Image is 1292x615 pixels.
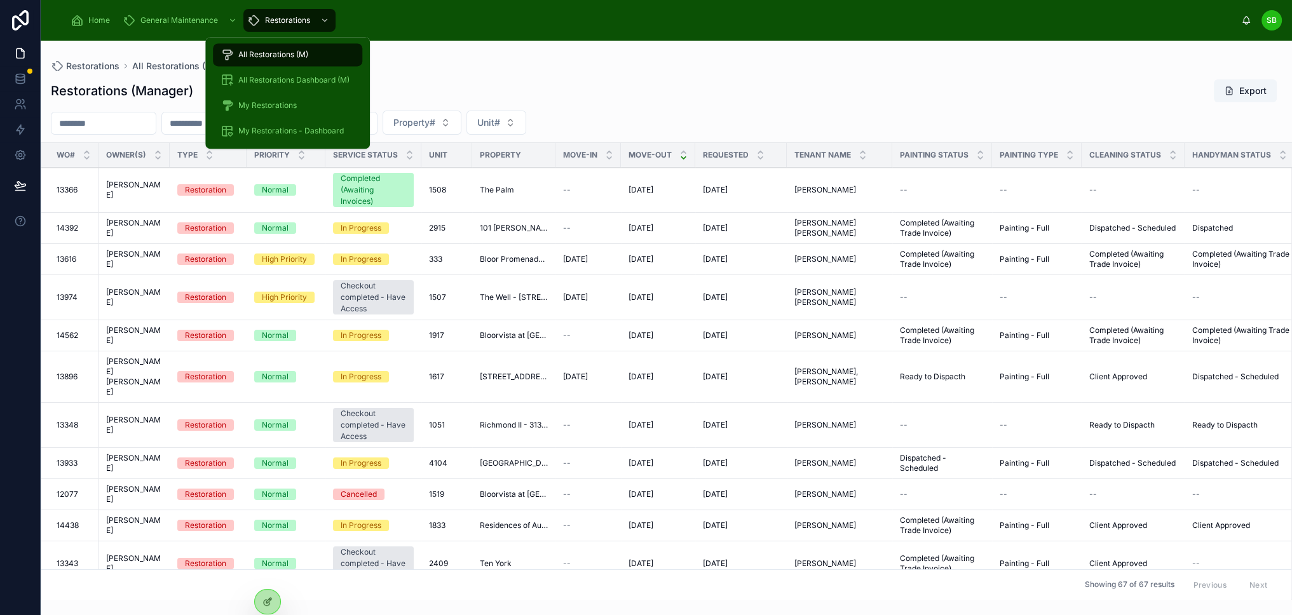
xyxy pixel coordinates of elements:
[1000,223,1049,233] span: Painting - Full
[703,420,728,430] span: [DATE]
[429,292,465,302] a: 1507
[480,223,548,233] a: 101 [PERSON_NAME]
[703,185,779,195] a: [DATE]
[177,330,239,341] a: Restoration
[629,372,653,382] span: [DATE]
[1089,223,1176,233] span: Dispatched - Scheduled
[480,292,548,302] a: The Well - [STREET_ADDRESS]
[262,184,289,196] div: Normal
[629,420,688,430] a: [DATE]
[1000,420,1007,430] span: --
[1089,372,1177,382] a: Client Approved
[563,489,613,499] a: --
[703,489,779,499] a: [DATE]
[333,280,414,314] a: Checkout completed - Have Access
[629,458,653,468] span: [DATE]
[629,420,653,430] span: [DATE]
[1089,458,1176,468] span: Dispatched - Scheduled
[106,415,162,435] a: [PERSON_NAME]
[57,223,78,233] span: 14392
[629,458,688,468] a: [DATE]
[57,489,91,499] a: 12077
[794,218,885,238] a: [PERSON_NAME] [PERSON_NAME]
[333,330,414,341] a: In Progress
[185,184,226,196] div: Restoration
[429,223,445,233] span: 2915
[213,119,362,142] a: My Restorations - Dashboard
[62,6,1241,34] div: scrollable content
[1089,185,1177,195] a: --
[480,458,548,468] span: [GEOGRAPHIC_DATA]
[900,325,984,346] span: Completed (Awaiting Trade Invoice)
[185,419,226,431] div: Restoration
[333,457,414,469] a: In Progress
[563,330,571,341] span: --
[900,249,984,269] span: Completed (Awaiting Trade Invoice)
[480,330,548,341] span: Bloorvista at [GEOGRAPHIC_DATA]
[794,330,856,341] span: [PERSON_NAME]
[57,292,91,302] a: 13974
[185,292,226,303] div: Restoration
[563,458,613,468] a: --
[57,420,78,430] span: 13348
[177,292,239,303] a: Restoration
[238,75,350,85] span: All Restorations Dashboard (M)
[794,489,885,499] a: [PERSON_NAME]
[480,489,548,499] span: Bloorvista at [GEOGRAPHIC_DATA]
[57,372,91,382] a: 13896
[177,489,239,500] a: Restoration
[794,420,856,430] span: [PERSON_NAME]
[1000,330,1074,341] a: Painting - Full
[383,111,461,135] button: Select Button
[1192,223,1233,233] span: Dispatched
[900,453,984,473] a: Dispatched - Scheduled
[1214,79,1277,102] button: Export
[106,453,162,473] a: [PERSON_NAME]
[794,287,885,307] a: [PERSON_NAME] [PERSON_NAME]
[1089,372,1147,382] span: Client Approved
[563,372,613,382] a: [DATE]
[1192,292,1200,302] span: --
[238,100,297,111] span: My Restorations
[106,356,162,397] a: [PERSON_NAME] [PERSON_NAME]
[794,367,885,387] a: [PERSON_NAME], [PERSON_NAME]
[66,60,119,72] span: Restorations
[1000,330,1049,341] span: Painting - Full
[1089,458,1177,468] a: Dispatched - Scheduled
[1089,292,1097,302] span: --
[254,489,318,500] a: Normal
[429,420,445,430] span: 1051
[429,420,465,430] a: 1051
[333,408,414,442] a: Checkout completed - Have Access
[57,185,91,195] a: 13366
[341,253,381,265] div: In Progress
[1089,249,1177,269] span: Completed (Awaiting Trade Invoice)
[900,420,984,430] a: --
[900,218,984,238] span: Completed (Awaiting Trade Invoice)
[703,330,779,341] a: [DATE]
[629,330,653,341] span: [DATE]
[563,185,571,195] span: --
[1192,372,1279,382] span: Dispatched - Scheduled
[900,292,908,302] span: --
[703,223,779,233] a: [DATE]
[177,457,239,469] a: Restoration
[629,223,653,233] span: [DATE]
[1000,372,1074,382] a: Painting - Full
[429,292,446,302] span: 1507
[1000,254,1074,264] a: Painting - Full
[238,126,344,136] span: My Restorations - Dashboard
[480,372,548,382] a: [STREET_ADDRESS]
[1000,185,1007,195] span: --
[629,292,653,302] span: [DATE]
[341,457,381,469] div: In Progress
[703,254,728,264] span: [DATE]
[262,419,289,431] div: Normal
[254,419,318,431] a: Normal
[213,69,362,91] a: All Restorations Dashboard (M)
[629,372,688,382] a: [DATE]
